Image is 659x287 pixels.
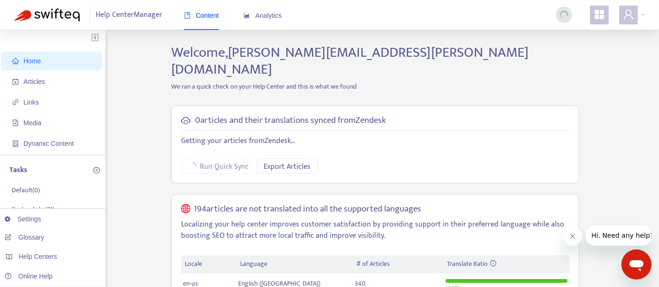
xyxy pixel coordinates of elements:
[181,219,569,242] p: Localizing your help center improves customer satisfaction by providing support in their preferre...
[243,12,250,19] span: area-chart
[12,99,19,106] span: link
[586,225,651,246] iframe: Message from company
[184,12,190,19] span: book
[181,159,251,174] button: Run Quick Sync
[181,204,190,215] span: global
[6,7,68,14] span: Hi. Need any help?
[96,6,163,24] span: Help Center Manager
[12,185,40,195] p: Default ( 0 )
[93,167,100,174] span: plus-circle
[12,204,54,214] p: Broken links ( 71 )
[12,140,19,147] span: container
[447,259,566,269] div: Translate Ratio
[5,272,53,280] a: Online Help
[19,253,57,260] span: Help Centers
[187,161,197,171] span: loading
[23,78,45,85] span: Articles
[181,255,236,273] th: Locale
[12,58,19,64] span: home
[256,159,318,174] button: Export Articles
[23,119,41,127] span: Media
[5,215,41,223] a: Settings
[164,82,586,91] p: We ran a quick check on your Help Center and this is what we found
[171,41,529,81] span: Welcome, [PERSON_NAME][EMAIL_ADDRESS][PERSON_NAME][DOMAIN_NAME]
[563,227,582,246] iframe: Close message
[264,161,311,173] span: Export Articles
[14,8,80,22] img: Swifteq
[558,9,570,21] img: sync_loading.0b5143dde30e3a21642e.gif
[195,115,386,126] h5: 0 articles and their translations synced from Zendesk
[200,161,249,173] span: Run Quick Sync
[23,57,41,65] span: Home
[12,78,19,85] span: account-book
[243,12,282,19] span: Analytics
[181,136,569,147] p: Getting your articles from Zendesk ...
[621,249,651,279] iframe: Button to launch messaging window
[353,255,443,273] th: # of Articles
[23,98,39,106] span: Links
[594,9,605,20] span: appstore
[184,12,219,19] span: Content
[623,9,634,20] span: user
[23,140,74,147] span: Dynamic Content
[236,255,353,273] th: Language
[9,165,27,176] p: Tasks
[5,234,44,241] a: Glossary
[12,120,19,126] span: file-image
[181,116,190,125] span: cloud-sync
[194,204,422,215] h5: 194 articles are not translated into all the supported languages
